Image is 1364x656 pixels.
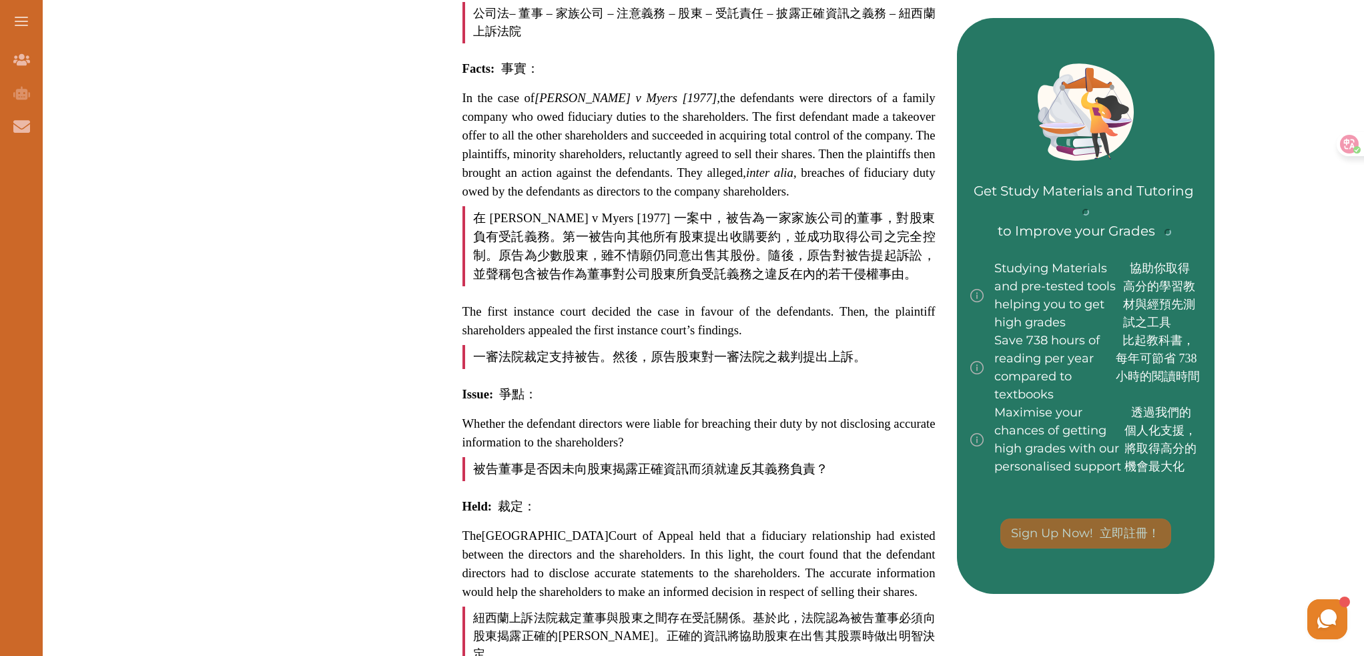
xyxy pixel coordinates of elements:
[970,260,984,332] img: info-img
[1011,525,1160,543] p: Sign Up Now!
[1116,334,1200,383] font: 比起教科書，每年可節省 738 小時的閱讀時間
[501,61,539,75] font: 事實：
[970,404,984,476] img: info-img
[462,61,539,75] strong: Facts:
[473,7,936,38] font: 公司法– 董事 – 家族公司 – 注意義務 – 股東 – 受託責任 – 披露正確資訊之義務 – 紐西蘭上訴法院
[482,529,609,543] span: [GEOGRAPHIC_DATA]
[1124,406,1197,473] font: 透過我們的個人化支援，將取得高分的機會最大化
[1123,262,1195,329] font: 協助你取得高分的學習教材與經預先測試之工具
[462,387,538,401] strong: Issue:
[462,91,936,281] span: In the case of the defendants were directors of a family company who owed fiduciary duties to the...
[970,260,1202,332] div: Studying Materials and pre-tested tools helping you to get high grades
[535,91,720,105] em: ,
[498,499,536,513] font: 裁定：
[462,499,537,513] strong: Held:
[462,529,482,543] span: The
[1038,63,1134,161] img: Green card image
[473,462,828,476] font: 被告董事是否因未向股東揭露正確資訊而須就違反其義務負責？
[473,211,936,281] font: 在 [PERSON_NAME] v Myers [1977] 一案中，被告為一家家族公司的董事，對股東負有受託義務。第一被告向其他所有股東提出收購要約，並成功取得公司之完全控制。原告為少數股東，...
[535,91,717,105] span: [PERSON_NAME] v Myers [1977]
[462,304,936,364] span: The first instance court decided the case in favour of the defendants. Then, the plaintiff shareh...
[746,166,793,180] em: inter alia
[1100,527,1160,540] font: 立即註冊！
[473,350,866,364] font: 一審法院裁定支持被告。然後，原告股東對一審法院之裁判提出上訴。
[462,529,936,599] span: Court of Appeal held that a fiduciary relationship had existed between the directors and the shar...
[462,416,936,476] span: Whether the defendant directors were liable for breaching their duty by not disclosing accurate i...
[1000,519,1171,549] button: [object Object]
[970,404,1202,476] div: Maximise your chances of getting high grades with our personalised support
[1044,596,1351,643] iframe: HelpCrunch
[499,387,537,401] font: 爭點：
[970,332,1202,404] div: Save 738 hours of reading per year compared to textbooks
[970,332,984,404] img: info-img
[970,154,1202,241] p: Get Study Materials and Tutoring to Improve your Grades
